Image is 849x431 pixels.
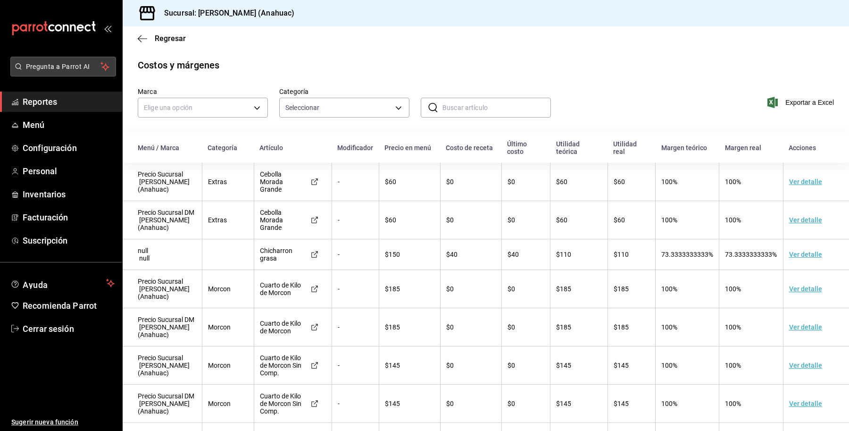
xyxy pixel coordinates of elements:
[123,163,202,201] td: Precio Sucursal [PERSON_NAME] (Anahuac)
[138,98,268,118] div: Elige una opción
[783,270,849,308] td: Ver detalle
[123,133,202,163] th: Menú / Marca
[440,308,501,346] td: $0
[656,133,719,163] th: Margen teórico
[23,165,115,177] span: Personal
[138,88,268,95] label: Marca
[783,308,849,346] td: Ver detalle
[501,308,550,346] td: $0
[661,362,677,369] span: 100%
[202,308,254,346] td: Morcon
[155,34,186,43] span: Regresar
[614,251,629,258] span: $110
[202,385,254,423] td: Morcon
[614,323,629,331] span: $185
[279,88,409,95] label: Categoría
[332,133,379,163] th: Modificador
[501,163,550,201] td: $0
[725,285,741,293] span: 100%
[332,270,379,308] td: -
[23,188,115,201] span: Inventarios
[202,133,254,163] th: Categoría
[23,234,115,247] span: Suscripción
[783,239,849,270] td: Ver detalle
[157,8,294,19] h3: Sucursal: [PERSON_NAME] (Anahuac)
[614,285,629,293] span: $185
[783,346,849,385] td: Ver detalle
[123,201,202,239] td: Precio Sucursal DM [PERSON_NAME] (Anahuac)
[556,323,571,331] span: $185
[556,178,567,186] span: $60
[725,400,741,407] span: 100%
[614,216,625,224] span: $60
[608,133,656,163] th: Utilidad real
[23,278,102,289] span: Ayuda
[332,346,379,385] td: -
[783,163,849,201] td: Ver detalle
[440,385,501,423] td: $0
[783,133,849,163] th: Acciones
[260,392,304,415] div: Cuarto de Kilo de Morcon Sin Comp.
[440,239,501,270] td: $40
[614,362,629,369] span: $145
[332,201,379,239] td: -
[260,209,304,231] div: Cebolla Morada Grande
[725,178,741,186] span: 100%
[719,133,783,163] th: Margen real
[23,118,115,131] span: Menú
[260,247,304,262] div: Chicharron grasa
[725,323,741,331] span: 100%
[661,285,677,293] span: 100%
[442,98,551,117] input: Buscar artículo
[440,163,501,201] td: $0
[10,57,116,76] button: Pregunta a Parrot AI
[202,163,254,201] td: Extras
[501,239,550,270] td: $40
[661,323,677,331] span: 100%
[440,133,501,163] th: Costo de receta
[556,216,567,224] span: $60
[123,270,202,308] td: Precio Sucursal [PERSON_NAME] (Anahuac)
[440,201,501,239] td: $0
[379,346,440,385] td: $145
[661,400,677,407] span: 100%
[123,385,202,423] td: Precio Sucursal DM [PERSON_NAME] (Anahuac)
[556,285,571,293] span: $185
[260,281,304,296] div: Cuarto de Kilo de Morcon
[379,163,440,201] td: $60
[260,354,304,377] div: Cuarto de Kilo de Morcon Sin Comp.
[202,270,254,308] td: Morcon
[440,270,501,308] td: $0
[11,417,115,427] span: Sugerir nueva función
[501,270,550,308] td: $0
[501,201,550,239] td: $0
[23,142,115,154] span: Configuración
[254,133,332,163] th: Artículo
[501,133,550,163] th: Último costo
[556,362,571,369] span: $145
[501,346,550,385] td: $0
[26,62,101,72] span: Pregunta a Parrot AI
[7,68,116,78] a: Pregunta a Parrot AI
[379,133,440,163] th: Precio en menú
[123,308,202,346] td: Precio Sucursal DM [PERSON_NAME] (Anahuac)
[260,170,304,193] div: Cebolla Morada Grande
[556,400,571,407] span: $145
[661,216,677,224] span: 100%
[556,251,571,258] span: $110
[440,346,501,385] td: $0
[202,201,254,239] td: Extras
[332,385,379,423] td: -
[614,178,625,186] span: $60
[138,58,219,72] div: Costos y márgenes
[260,320,304,335] div: Cuarto de Kilo de Morcon
[501,385,550,423] td: $0
[783,201,849,239] td: Ver detalle
[783,385,849,423] td: Ver detalle
[285,103,319,112] span: Seleccionar
[725,362,741,369] span: 100%
[23,299,115,312] span: Recomienda Parrot
[123,239,202,270] td: null null
[104,25,111,32] button: open_drawer_menu
[23,322,115,335] span: Cerrar sesión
